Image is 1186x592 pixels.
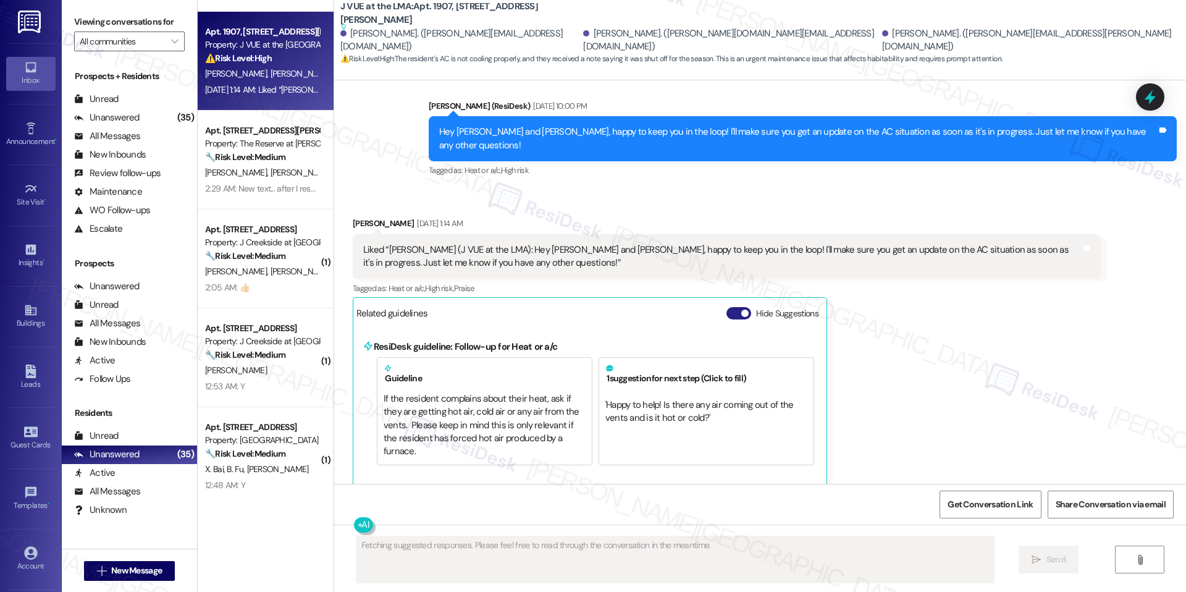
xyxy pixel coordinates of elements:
[1046,553,1066,566] span: Send
[74,373,131,386] div: Follow Ups
[384,392,586,459] div: If the resident complains about their heat, ask if they are getting hot air, cold air or any air ...
[74,448,140,461] div: Unanswered
[205,68,271,79] span: [PERSON_NAME]
[74,467,116,480] div: Active
[74,148,146,161] div: New Inbounds
[948,498,1033,511] span: Get Conversation Link
[374,340,557,353] b: ResiDesk guideline: Follow-up for Heat or a/c
[205,480,245,491] div: 12:48 AM: Y
[205,250,285,261] strong: 🔧 Risk Level: Medium
[583,27,879,54] div: [PERSON_NAME]. ([PERSON_NAME][DOMAIN_NAME][EMAIL_ADDRESS][DOMAIN_NAME])
[74,130,140,143] div: All Messages
[1019,546,1079,573] button: Send
[74,222,122,235] div: Escalate
[389,283,425,294] span: Heat or a/c ,
[74,485,140,498] div: All Messages
[74,298,119,311] div: Unread
[205,322,319,335] div: Apt. [STREET_ADDRESS]
[353,217,1101,234] div: [PERSON_NAME]
[80,32,165,51] input: All communities
[74,317,140,330] div: All Messages
[356,536,994,583] textarea: Fetching suggested responses. Please feel free to read through the conversation in the meantime.
[205,167,271,178] span: [PERSON_NAME]
[429,99,1177,117] div: [PERSON_NAME] (ResiDesk)
[62,70,197,83] div: Prospects + Residents
[205,266,271,277] span: [PERSON_NAME]
[6,421,56,455] a: Guest Cards
[174,108,197,127] div: (35)
[340,27,581,54] div: [PERSON_NAME]. ([PERSON_NAME][EMAIL_ADDRESS][DOMAIN_NAME])
[205,53,272,64] strong: ⚠️ Risk Level: High
[97,566,106,576] i: 
[356,307,428,325] div: Related guidelines
[111,564,162,577] span: New Message
[6,57,56,90] a: Inbox
[227,463,246,475] span: B. Fu
[6,361,56,394] a: Leads
[205,236,319,249] div: Property: J Creekside at [GEOGRAPHIC_DATA]
[205,434,319,447] div: Property: [GEOGRAPHIC_DATA]
[205,463,227,475] span: X. Bai
[6,300,56,333] a: Buildings
[6,239,56,273] a: Insights •
[74,12,185,32] label: Viewing conversations for
[246,463,308,475] span: [PERSON_NAME]
[1056,498,1166,511] span: Share Conversation via email
[270,266,332,277] span: [PERSON_NAME]
[74,354,116,367] div: Active
[1032,555,1041,565] i: 
[18,11,43,33] img: ResiDesk Logo
[205,151,285,163] strong: 🔧 Risk Level: Medium
[62,257,197,270] div: Prospects
[414,217,463,230] div: [DATE] 1:14 AM
[205,124,319,137] div: Apt. [STREET_ADDRESS][PERSON_NAME]
[605,399,796,424] span: ' Happy to help! Is there any air coming out of the vents and is it hot or cold? '
[882,27,1177,54] div: [PERSON_NAME]. ([PERSON_NAME][EMAIL_ADDRESS][PERSON_NAME][DOMAIN_NAME])
[439,125,1157,152] div: Hey [PERSON_NAME] and [PERSON_NAME], happy to keep you in the loop! I'll make sure you get an upd...
[84,561,175,581] button: New Message
[6,179,56,212] a: Site Visit •
[43,256,44,265] span: •
[205,381,245,392] div: 12:53 AM: Y
[756,307,818,320] label: Hide Suggestions
[1135,555,1145,565] i: 
[605,364,807,384] h5: 1 suggestion for next step (Click to fill)
[429,161,1177,179] div: Tagged as:
[501,165,529,175] span: High risk
[74,185,142,198] div: Maintenance
[44,196,46,205] span: •
[205,365,267,376] span: [PERSON_NAME]
[48,499,49,508] span: •
[6,482,56,515] a: Templates •
[205,137,319,150] div: Property: The Reserve at [PERSON_NAME][GEOGRAPHIC_DATA]
[205,84,1144,95] div: [DATE] 1:14 AM: Liked “[PERSON_NAME] (J VUE at the LMA): Hey [PERSON_NAME] and [PERSON_NAME], hap...
[454,283,474,294] span: Praise
[340,54,393,64] strong: ⚠️ Risk Level: High
[205,335,319,348] div: Property: J Creekside at [GEOGRAPHIC_DATA]
[205,421,319,434] div: Apt. [STREET_ADDRESS]
[205,38,319,51] div: Property: J VUE at the [GEOGRAPHIC_DATA]
[74,429,119,442] div: Unread
[174,445,197,464] div: (35)
[74,336,146,349] div: New Inbounds
[363,243,1081,270] div: Liked “[PERSON_NAME] (J VUE at the LMA): Hey [PERSON_NAME] and [PERSON_NAME], happy to keep you i...
[74,93,119,106] div: Unread
[270,167,332,178] span: [PERSON_NAME]
[74,504,127,517] div: Unknown
[205,448,285,459] strong: 🔧 Risk Level: Medium
[340,53,1002,66] span: : The resident's AC is not cooling properly, and they received a note saying it was shut off for ...
[74,204,150,217] div: WO Follow-ups
[353,279,1101,297] div: Tagged as:
[1048,491,1174,518] button: Share Conversation via email
[6,543,56,576] a: Account
[74,280,140,293] div: Unanswered
[205,25,319,38] div: Apt. 1907, [STREET_ADDRESS][PERSON_NAME]
[205,223,319,236] div: Apt. [STREET_ADDRESS]
[74,111,140,124] div: Unanswered
[425,283,454,294] span: High risk ,
[940,491,1041,518] button: Get Conversation Link
[171,36,178,46] i: 
[62,407,197,420] div: Residents
[205,349,285,360] strong: 🔧 Risk Level: Medium
[270,68,335,79] span: [PERSON_NAME]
